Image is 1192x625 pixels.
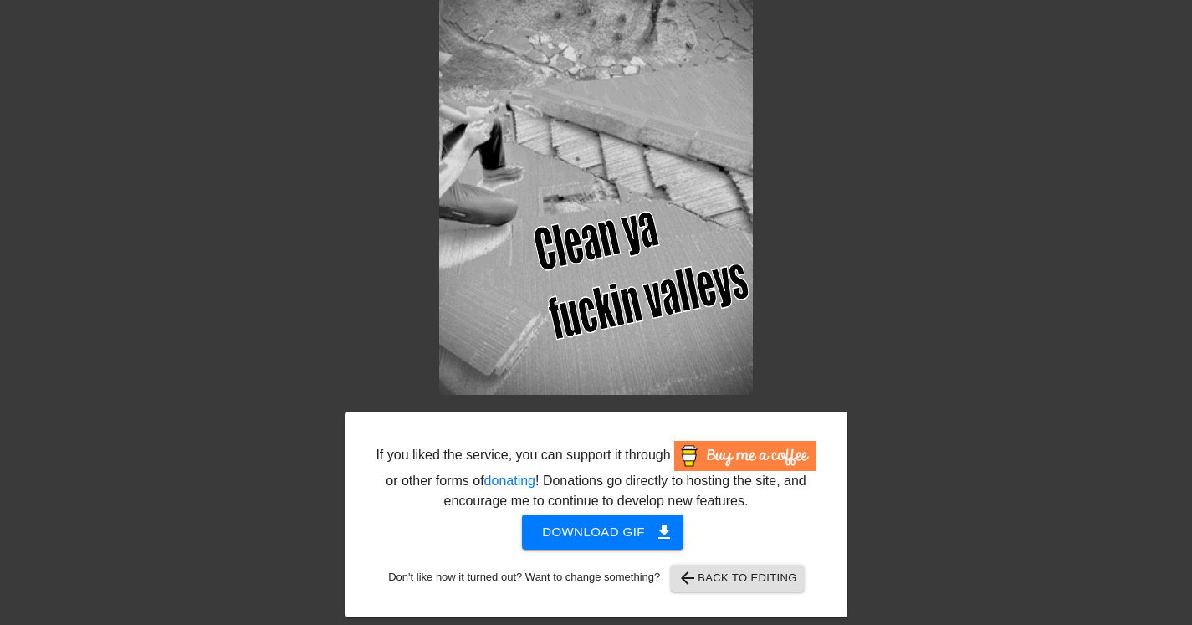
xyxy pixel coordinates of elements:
button: Back to Editing [671,565,804,592]
span: get_app [654,522,674,542]
a: Download gif [509,524,683,538]
img: Buy Me A Coffee [674,441,816,471]
div: If you liked the service, you can support it through or other forms of ! Donations go directly to... [375,441,818,511]
button: Download gif [522,515,683,550]
span: Download gif [542,521,663,543]
div: Don't like how it turned out? Want to change something? [371,565,821,592]
span: Back to Editing [678,568,797,588]
a: donating [484,474,535,488]
span: arrow_back [678,568,698,588]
